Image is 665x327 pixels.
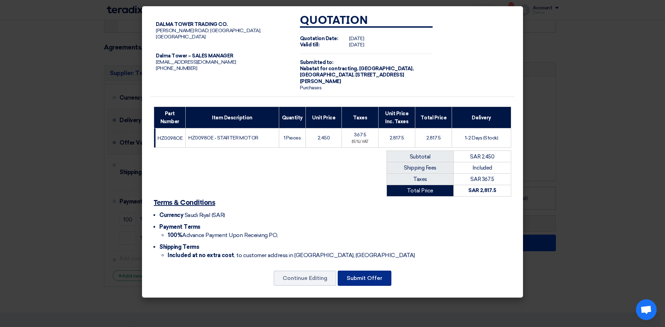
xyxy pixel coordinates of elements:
[160,111,179,124] font: Part Number
[159,224,201,230] font: Payment Terms
[156,53,233,59] font: Dalma Tower – SALES MANAGER
[470,176,494,182] font: SAR 367.5
[168,232,182,238] font: 100%
[156,59,236,65] font: [EMAIL_ADDRESS][DOMAIN_NAME]
[156,21,228,27] font: DALMA TOWER TRADING CO.
[300,66,358,72] font: Nabatat for contracting,
[274,271,336,286] button: Continue Editing
[159,212,183,218] font: Currency
[410,154,431,160] font: Subtotal
[312,115,335,120] font: Unit Price
[185,212,225,218] font: Saudi Riyal (SAR)
[636,299,657,320] div: Open chat
[182,232,278,238] font: Advance Payment Upon Receiving PO,
[300,66,414,78] font: [GEOGRAPHIC_DATA], [GEOGRAPHIC_DATA], [STREET_ADDRESS]
[353,115,367,120] font: Taxes
[154,199,215,206] font: Terms & Conditions
[300,42,320,48] font: Valid till:
[300,36,338,42] font: Quotation Date:
[212,115,252,120] font: Item Description
[352,139,369,144] font: (15%) VAT
[404,165,436,171] font: Shipping Fees
[188,135,258,141] font: HZ0098OE - STARTER MOTOR
[338,271,391,286] button: Submit Offer
[300,15,368,26] font: Quotation
[349,42,364,48] font: [DATE]
[349,36,364,42] font: [DATE]
[158,135,183,141] font: HZ0098OE
[420,115,447,120] font: Total Price
[407,188,433,194] font: Total Price
[385,111,408,124] font: Unit Price Inc. Taxes
[470,154,494,160] font: SAR 2,450
[300,85,322,91] font: Purchases
[472,115,491,120] font: Delivery
[156,28,261,40] font: [PERSON_NAME] ROAD, [GEOGRAPHIC_DATA], [GEOGRAPHIC_DATA]
[354,132,366,138] font: 367.5
[347,275,382,281] font: Submit Offer
[284,135,301,141] font: 1 Pieces
[168,252,234,258] font: Included at no extra cost
[413,176,427,182] font: Taxes
[318,135,330,141] font: 2,450
[159,244,199,250] font: Shipping Terms
[472,165,492,171] font: Included
[465,135,498,141] font: 1-2 Days (Stock)
[282,115,303,120] font: Quantity
[300,60,334,65] font: Submitted to:
[426,135,441,141] font: 2,817.5
[300,79,341,84] font: [PERSON_NAME]
[468,187,496,193] font: SAR 2,817.5
[390,135,404,141] font: 2,817.5
[234,252,415,258] font: , to customer address in [GEOGRAPHIC_DATA], [GEOGRAPHIC_DATA]
[156,65,197,71] font: [PHONE_NUMBER]
[283,275,327,281] font: Continue Editing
